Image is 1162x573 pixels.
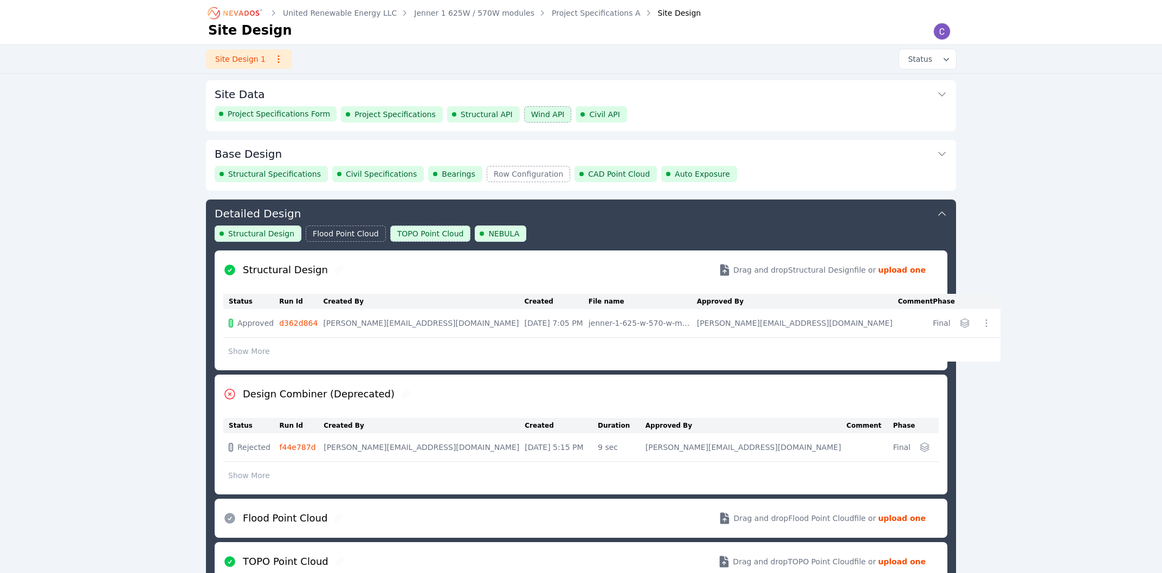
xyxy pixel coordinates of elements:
h2: Flood Point Cloud [243,511,327,526]
span: Auto Exposure [675,169,730,179]
th: Approved By [645,418,847,433]
h1: Site Design [208,22,292,39]
span: Project Specifications Form [228,108,330,119]
button: Site Data [215,80,947,106]
button: Base Design [215,140,947,166]
nav: Breadcrumb [208,4,701,22]
th: Duration [598,418,645,433]
strong: upload one [878,556,926,567]
span: NEBULA [488,228,519,239]
a: f44e787d [280,443,316,452]
h2: TOPO Point Cloud [243,554,328,569]
h3: Detailed Design [215,206,301,221]
button: Status [899,49,956,69]
td: [DATE] 7:05 PM [524,309,588,338]
th: Created By [323,294,524,309]
td: [DATE] 5:15 PM [525,433,598,462]
span: Civil Specifications [346,169,417,179]
td: [PERSON_NAME][EMAIL_ADDRESS][DOMAIN_NAME] [645,433,847,462]
th: File name [589,294,697,309]
div: 9 sec [598,442,640,453]
th: Comment [847,418,893,433]
button: Show More [223,341,275,362]
span: Drag and drop TOPO Point Cloud file or [733,556,876,567]
th: Comment [898,294,933,309]
th: Phase [933,294,956,309]
span: Wind API [531,109,565,120]
a: d362d864 [279,319,318,327]
a: United Renewable Energy LLC [283,8,397,18]
a: Site Design 1 [206,49,292,69]
span: Rejected [237,442,270,453]
span: Structural Specifications [228,169,321,179]
div: Final [933,318,950,329]
h2: Design Combiner (Deprecated) [243,387,395,402]
span: CAD Point Cloud [588,169,650,179]
span: Row Configuration [494,169,564,179]
button: Drag and dropStructural Designfile or upload one [705,255,939,285]
td: [PERSON_NAME][EMAIL_ADDRESS][DOMAIN_NAME] [324,433,525,462]
th: Approved By [697,294,898,309]
th: Phase [893,418,916,433]
th: Run Id [280,418,324,433]
img: Carl Jackson [933,23,951,40]
span: Drag and drop Structural Design file or [733,265,876,275]
span: Flood Point Cloud [313,228,379,239]
div: Base DesignStructural SpecificationsCivil SpecificationsBearingsRow ConfigurationCAD Point CloudA... [206,140,956,191]
h3: Site Data [215,87,265,102]
a: Jenner 1 625W / 570W modules [414,8,534,18]
span: Structural Design [228,228,294,239]
div: Site DataProject Specifications FormProject SpecificationsStructural APIWind APICivil API [206,80,956,131]
td: [PERSON_NAME][EMAIL_ADDRESS][DOMAIN_NAME] [323,309,524,338]
span: TOPO Point Cloud [397,228,464,239]
button: Drag and dropFlood Point Cloudfile or upload one [705,503,939,533]
span: Structural API [461,109,513,120]
div: Site Design [643,8,701,18]
div: Final [893,442,911,453]
th: Created [524,294,588,309]
th: Status [223,294,279,309]
th: Created By [324,418,525,433]
th: Status [223,418,280,433]
span: Drag and drop Flood Point Cloud file or [733,513,876,524]
span: Approved [237,318,274,329]
th: Created [525,418,598,433]
button: Detailed Design [215,199,947,226]
button: Show More [223,465,275,486]
strong: upload one [878,265,926,275]
span: Status [903,54,932,65]
span: Project Specifications [354,109,436,120]
h3: Base Design [215,146,282,162]
div: jenner-1-625-w-570-w-modules_auto-exposure_design-file_cfe4ce68.csv [589,318,692,329]
td: [PERSON_NAME][EMAIL_ADDRESS][DOMAIN_NAME] [697,309,898,338]
th: Run Id [279,294,323,309]
a: Project Specifications A [552,8,641,18]
span: Bearings [442,169,475,179]
h2: Structural Design [243,262,328,278]
span: Civil API [589,109,619,120]
strong: upload one [878,513,926,524]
